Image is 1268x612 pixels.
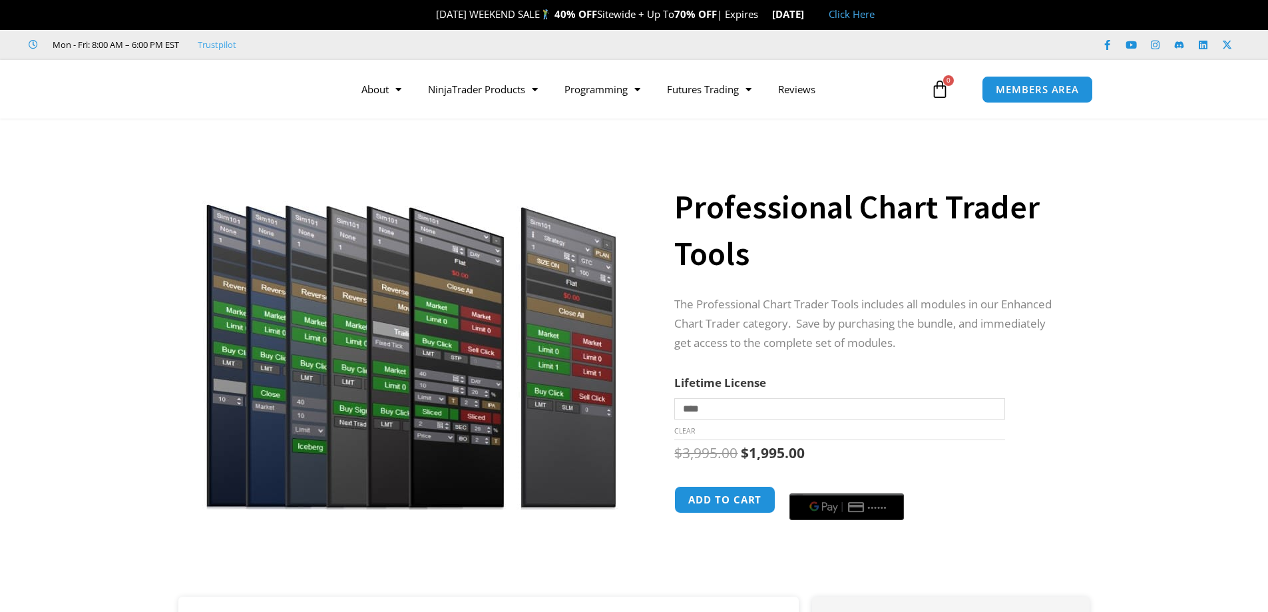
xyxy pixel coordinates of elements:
img: LogoAI | Affordable Indicators – NinjaTrader [157,65,300,113]
img: 🎉 [425,9,435,19]
a: Trustpilot [198,37,236,53]
span: MEMBERS AREA [996,85,1079,95]
img: 🏭 [805,9,815,19]
h1: Professional Chart Trader Tools [674,184,1063,277]
iframe: Secure payment input frame [787,484,907,485]
a: Reviews [765,74,829,105]
img: 🏌️‍♂️ [540,9,550,19]
bdi: 3,995.00 [674,444,738,462]
nav: Menu [348,74,927,105]
a: Programming [551,74,654,105]
span: $ [674,444,682,462]
a: Futures Trading [654,74,765,105]
strong: [DATE] [772,7,815,21]
button: Add to cart [674,486,775,513]
bdi: 1,995.00 [741,444,805,462]
img: ProfessionalToolsBundlePage [197,142,625,510]
a: MEMBERS AREA [982,76,1093,103]
span: $ [741,444,749,462]
label: Lifetime License [674,375,766,390]
a: About [348,74,415,105]
img: ⌛ [759,9,769,19]
strong: 40% OFF [554,7,597,21]
button: Buy with GPay [789,493,904,520]
strong: 70% OFF [674,7,717,21]
span: [DATE] WEEKEND SALE Sitewide + Up To | Expires [422,7,771,21]
a: Click Here [829,7,875,21]
text: •••••• [869,503,889,512]
p: The Professional Chart Trader Tools includes all modules in our Enhanced Chart Trader category. S... [674,295,1063,353]
a: Clear options [674,426,695,436]
span: Mon - Fri: 8:00 AM – 6:00 PM EST [49,37,179,53]
span: 0 [943,75,954,86]
a: NinjaTrader Products [415,74,551,105]
a: 0 [911,70,969,109]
